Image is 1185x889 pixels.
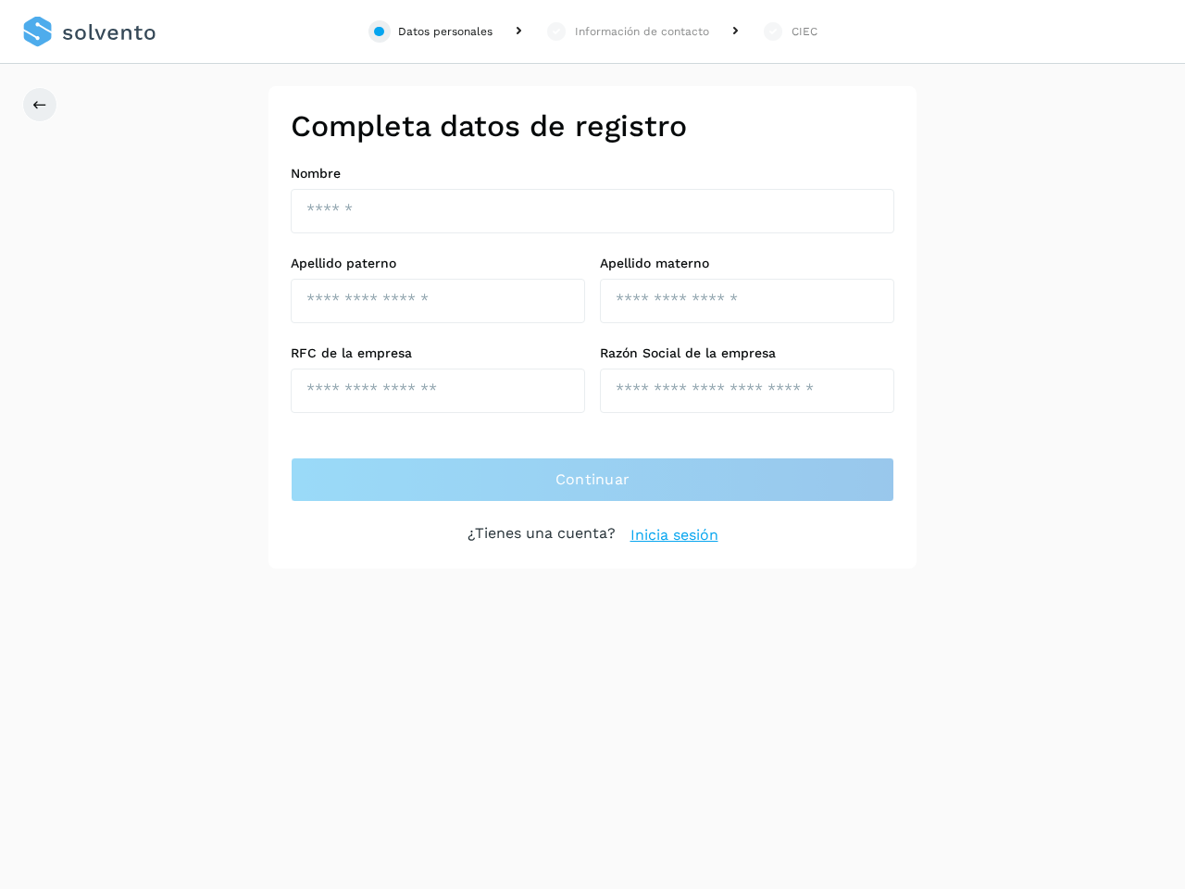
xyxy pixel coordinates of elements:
[792,23,817,40] div: CIEC
[555,470,630,490] span: Continuar
[291,345,585,361] label: RFC de la empresa
[291,256,585,271] label: Apellido paterno
[291,166,894,182] label: Nombre
[291,457,894,502] button: Continuar
[575,23,709,40] div: Información de contacto
[630,524,718,546] a: Inicia sesión
[398,23,493,40] div: Datos personales
[291,108,894,144] h2: Completa datos de registro
[600,345,894,361] label: Razón Social de la empresa
[600,256,894,271] label: Apellido materno
[468,524,616,546] p: ¿Tienes una cuenta?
